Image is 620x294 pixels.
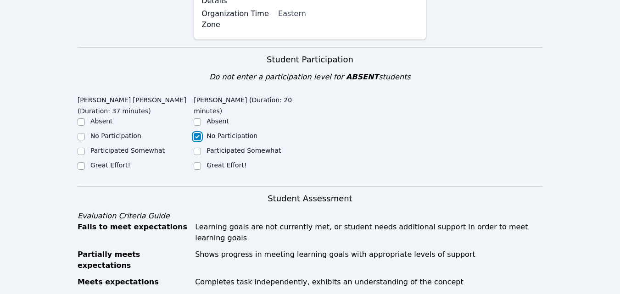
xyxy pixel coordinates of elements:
div: Shows progress in meeting learning goals with appropriate levels of support [195,249,542,271]
div: Learning goals are not currently met, or student needs additional support in order to meet learni... [195,222,542,244]
label: Participated Somewhat [207,147,281,154]
span: ABSENT [346,72,379,81]
div: Meets expectations [78,277,190,288]
div: Evaluation Criteria Guide [78,211,542,222]
label: Absent [90,117,113,125]
label: No Participation [90,132,141,139]
label: Great Effort! [90,161,130,169]
label: No Participation [207,132,257,139]
label: Participated Somewhat [90,147,165,154]
div: Fails to meet expectations [78,222,190,244]
h3: Student Assessment [78,192,542,205]
label: Absent [207,117,229,125]
div: Do not enter a participation level for students [78,72,542,83]
legend: [PERSON_NAME] [PERSON_NAME] (Duration: 37 minutes) [78,92,194,116]
legend: [PERSON_NAME] (Duration: 20 minutes) [194,92,310,116]
h3: Student Participation [78,53,542,66]
label: Organization Time Zone [201,8,273,30]
div: Partially meets expectations [78,249,190,271]
div: Completes task independently, exhibits an understanding of the concept [195,277,542,288]
label: Great Effort! [207,161,246,169]
div: Eastern [278,8,419,19]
